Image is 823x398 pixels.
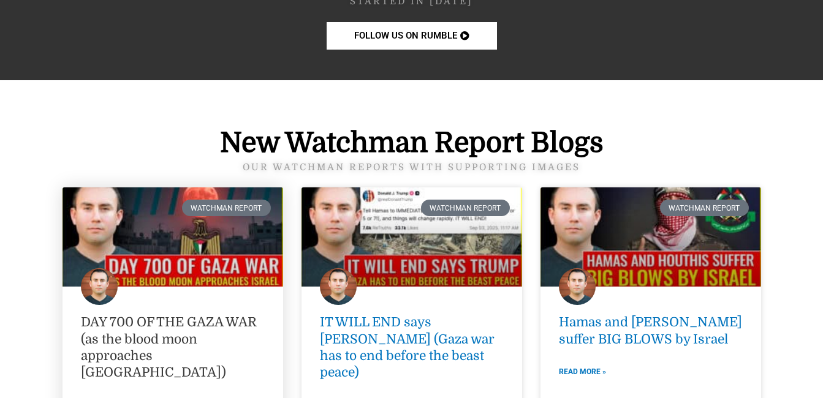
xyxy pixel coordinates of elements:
[660,200,749,216] div: Watchman Report
[559,365,606,378] a: Read more about Hamas and Houthis suffer BIG BLOWS by Israel
[559,315,742,346] a: Hamas and [PERSON_NAME] suffer BIG BLOWS by Israel
[327,22,497,50] a: FOLLOW US ON RUMBLE
[81,315,257,380] a: DAY 700 OF THE GAZA WAR (as the blood moon approaches [GEOGRAPHIC_DATA])
[559,268,596,305] img: Marco
[320,315,495,380] a: IT WILL END says [PERSON_NAME] (Gaza war has to end before the beast peace)
[421,200,510,216] div: Watchman Report
[354,31,457,40] span: FOLLOW US ON RUMBLE
[320,268,357,305] img: Marco
[81,268,118,305] img: Marco
[63,163,761,172] h5: Our watchman reports with supporting images
[63,129,761,157] h4: New Watchman Report Blogs
[182,200,271,216] div: Watchman Report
